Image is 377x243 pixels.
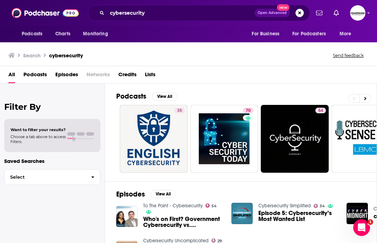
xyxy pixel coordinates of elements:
[78,27,117,41] button: open menu
[174,108,185,113] a: 35
[335,27,360,41] button: open menu
[116,92,146,101] h2: Podcasts
[51,27,75,41] a: Charts
[246,107,251,114] span: 70
[83,29,108,39] span: Monitoring
[143,216,223,228] a: Who's on First? Government Cybersecurity vs. Commercial Cybersecurity
[11,134,66,144] span: Choose a tab above to access filters.
[313,7,325,19] a: Show notifications dropdown
[5,175,85,179] span: Select
[314,204,325,208] a: 34
[211,238,222,243] a: 29
[145,69,155,83] a: Lists
[292,29,326,39] span: For Podcasters
[350,5,365,21] span: Logged in as jvervelde
[23,52,41,59] h3: Search
[315,108,326,113] a: 54
[340,29,351,39] span: More
[347,203,368,224] img: cybersecurity_#awareness_month_#cybersecurity_#privacy
[190,105,258,173] a: 70
[277,4,289,11] span: New
[258,203,311,209] a: Cybersecurity Simplified
[243,108,253,113] a: 70
[23,69,47,83] a: Podcasts
[252,29,279,39] span: For Business
[55,69,78,83] a: Episodes
[368,219,373,225] span: 1
[261,105,329,173] a: 54
[350,5,365,21] button: Show profile menu
[11,127,66,132] span: Want to filter your results?
[120,105,188,173] a: 35
[177,107,182,114] span: 35
[211,205,217,208] span: 54
[17,27,51,41] button: open menu
[116,190,176,199] a: EpisodesView All
[318,107,323,114] span: 54
[254,9,290,17] button: Open AdvancedNew
[247,27,288,41] button: open menu
[116,92,177,101] a: PodcastsView All
[12,6,79,20] img: Podchaser - Follow, Share and Rate Podcasts
[258,11,287,15] span: Open Advanced
[55,29,70,39] span: Charts
[49,52,83,59] h3: cybersecurity
[331,7,342,19] a: Show notifications dropdown
[152,92,177,101] button: View All
[151,190,176,198] button: View All
[8,69,15,83] a: All
[116,190,145,199] h2: Episodes
[143,203,203,209] a: To The Point - Cybersecurity
[288,27,336,41] button: open menu
[331,52,366,58] button: Send feedback
[88,5,310,21] div: Search podcasts, credits, & more...
[205,203,217,208] a: 54
[4,102,100,112] h2: Filter By
[320,205,325,208] span: 34
[217,240,222,243] span: 29
[118,69,137,83] a: Credits
[231,203,253,224] img: Episode 5: Cybersecurity’s Most Wanted List
[22,29,42,39] span: Podcasts
[116,206,138,227] img: Who's on First? Government Cybersecurity vs. Commercial Cybersecurity
[350,5,365,21] img: User Profile
[258,210,338,222] a: Episode 5: Cybersecurity’s Most Wanted List
[4,169,100,185] button: Select
[86,69,110,83] span: Networks
[4,158,100,164] p: Saved Searches
[107,7,254,19] input: Search podcasts, credits, & more...
[353,219,370,236] iframe: Intercom live chat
